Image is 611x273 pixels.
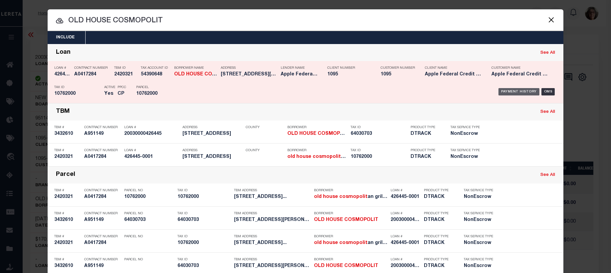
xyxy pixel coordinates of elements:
[54,154,81,160] h5: 2420321
[391,194,421,200] h5: 426445-0001
[221,66,277,70] p: Address
[124,131,179,137] h5: 20030000426445
[451,154,484,160] h5: NonEscrow
[56,108,70,116] div: TBM
[424,235,454,239] p: Product Type
[118,85,126,89] p: PPCC
[391,235,421,239] p: Loan #
[54,258,81,262] p: TBM #
[124,125,179,129] p: Loan #
[234,217,311,223] h5: 1024 CAMERON ST ALEXANDRIA VA 2...
[136,85,166,89] p: Parcel
[56,49,71,57] div: Loan
[118,91,126,97] h5: CP
[182,131,242,137] h5: 1024 CAMERON ST
[287,131,352,136] strong: OLD HOUSE COSMOPOLIT
[464,235,494,239] p: Tax Service Type
[314,235,387,239] p: Borrower
[54,66,71,70] p: Loan #
[391,212,421,216] p: Loan #
[540,110,555,114] a: See All
[464,217,494,223] h5: NonEscrow
[234,189,311,193] p: TBM Address
[124,189,174,193] p: Parcel No
[381,66,415,70] p: Customer Number
[498,88,539,95] div: Payment History
[541,88,555,95] div: OMS
[464,258,494,262] p: Tax Service Type
[182,125,242,129] p: Address
[177,212,231,216] p: Tax ID
[287,131,347,137] h5: OLD HOUSE COSMOPOLIT
[84,125,121,129] p: Contract Number
[540,51,555,55] a: See All
[287,154,347,160] h5: old house cosmopolitan grill llc
[314,194,387,200] h5: old house cosmopolitan grill llc
[54,72,71,77] h5: 426445-0001
[464,263,494,269] h5: NonEscrow
[136,91,166,97] h5: 10762000
[174,72,238,77] strong: OLD HOUSE COSMOPOLIT
[246,125,284,129] p: County
[464,189,494,193] p: Tax Service Type
[464,194,494,200] h5: NonEscrow
[391,189,421,193] p: Loan #
[54,194,81,200] h5: 2420321
[84,217,121,223] h5: A951149
[177,263,231,269] h5: 64030703
[54,263,81,269] h5: 3432610
[84,194,121,200] h5: A0417284
[54,217,81,223] h5: 3432610
[234,194,311,200] h5: 1024 CAMERON ST ALEXANDRIA,VA 2...
[84,149,121,153] p: Contract Number
[74,72,111,77] h5: A0417284
[84,263,121,269] h5: A951149
[351,131,407,137] h5: 64030703
[314,264,378,268] strong: OLD HOUSE COSMOPOLIT
[381,72,414,77] h5: 1095
[287,155,346,159] strong: old house cosmopolit
[56,171,75,179] div: Parcel
[314,212,387,216] p: Borrower
[491,66,548,70] p: Customer Name
[54,189,81,193] p: TBM #
[424,217,454,223] h5: DTRACK
[464,240,494,246] h5: NonEscrow
[411,125,441,129] p: Product Type
[391,217,421,223] h5: 20030000426445
[84,235,121,239] p: Contract Number
[104,91,114,97] h5: Yes
[54,85,101,89] p: Tax ID
[84,189,121,193] p: Contract Number
[391,240,421,246] h5: 426445-0001
[391,263,421,269] h5: 20030000426445
[177,189,231,193] p: Tax ID
[114,66,138,70] p: TBM ID
[281,72,317,77] h5: Apple Federal Credit Union
[424,212,454,216] p: Product Type
[411,149,441,153] p: Product Type
[177,258,231,262] p: Tax ID
[84,212,121,216] p: Contract Number
[314,258,387,262] p: Borrower
[351,125,407,129] p: Tax ID
[114,72,138,77] h5: 2420321
[351,154,407,160] h5: 10762000
[54,131,81,137] h5: 3432610
[174,66,217,70] p: Borrower Name
[177,194,231,200] h5: 10762000
[547,15,555,24] button: Close
[54,235,81,239] p: TBM #
[234,235,311,239] p: TBM Address
[84,131,121,137] h5: A951149
[234,258,311,262] p: TBM Address
[314,189,387,193] p: Borrower
[177,235,231,239] p: Tax ID
[327,72,371,77] h5: 1095
[411,154,441,160] h5: DTRACK
[327,66,371,70] p: Client Number
[491,72,548,77] h5: Apple Federal Credit Union
[124,217,174,223] h5: 64030703
[141,72,171,77] h5: 54390648
[464,212,494,216] p: Tax Service Type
